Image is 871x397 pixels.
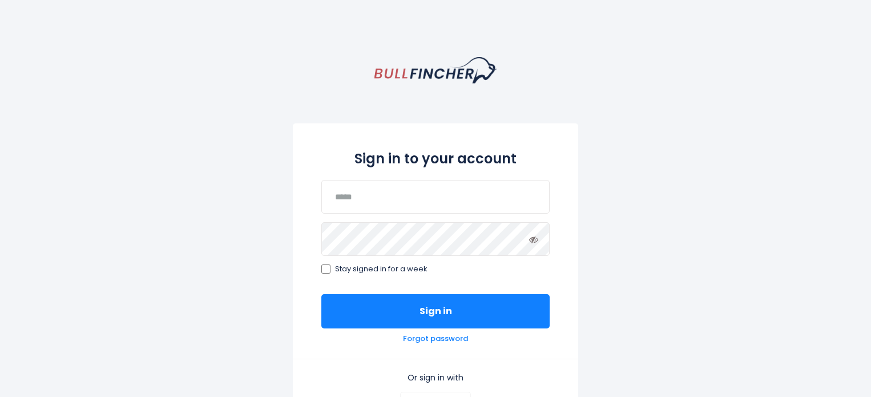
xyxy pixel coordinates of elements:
input: Stay signed in for a week [321,264,330,274]
a: Forgot password [403,334,468,344]
p: Or sign in with [321,372,550,383]
span: Stay signed in for a week [335,264,428,274]
a: homepage [374,57,497,83]
button: Sign in [321,294,550,328]
h2: Sign in to your account [321,149,550,169]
